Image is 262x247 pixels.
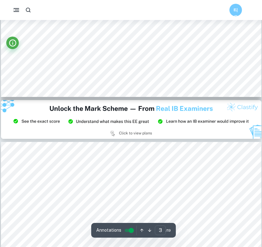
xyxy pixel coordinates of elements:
h6: 티오 [232,7,239,13]
span: / 19 [166,228,171,233]
img: Ad [1,100,261,139]
button: 티오 [229,4,242,16]
span: Annotations [96,227,121,234]
button: Info [6,37,19,49]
